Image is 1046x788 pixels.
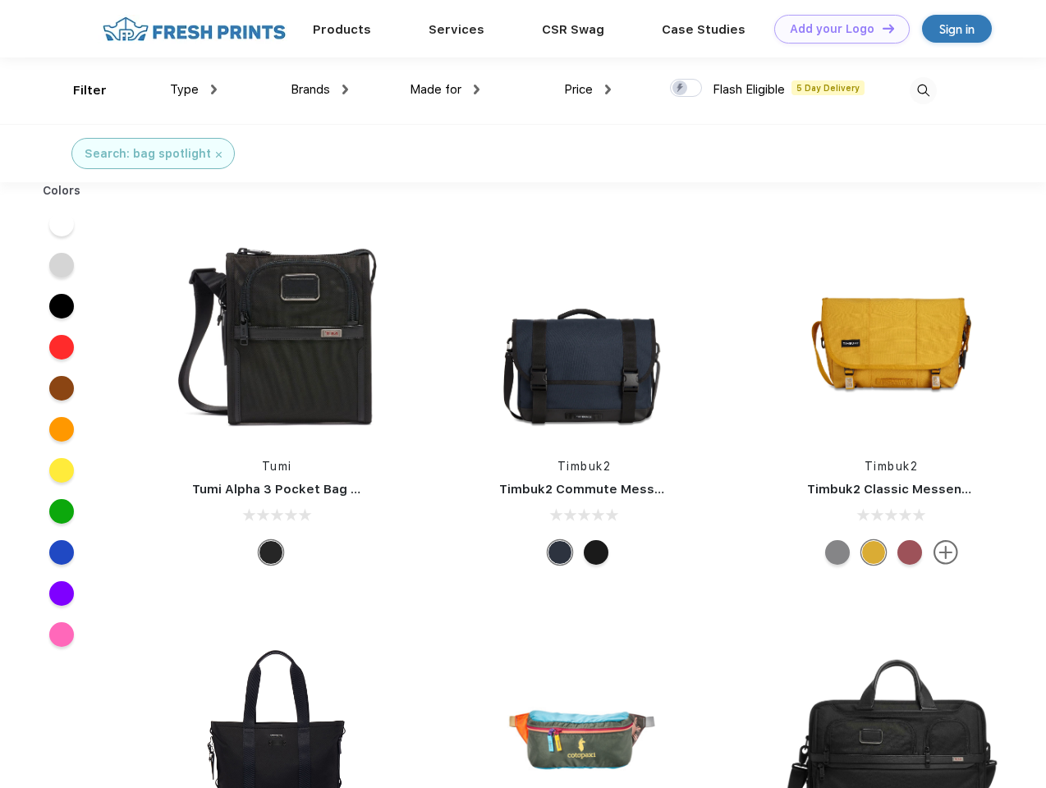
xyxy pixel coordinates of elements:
a: Tumi [262,460,292,473]
a: Products [313,22,371,37]
img: desktop_search.svg [910,77,937,104]
img: more.svg [934,540,958,565]
a: Timbuk2 [557,460,612,473]
span: Price [564,82,593,97]
div: Black [259,540,283,565]
img: func=resize&h=266 [782,223,1001,442]
div: Colors [30,182,94,199]
div: Eco Gunmetal [825,540,850,565]
div: Sign in [939,20,975,39]
span: Made for [410,82,461,97]
span: 5 Day Delivery [791,80,865,95]
div: Eco Collegiate Red [897,540,922,565]
div: Search: bag spotlight [85,145,211,163]
span: Brands [291,82,330,97]
img: DT [883,24,894,33]
a: Timbuk2 Classic Messenger Bag [807,482,1011,497]
div: Add your Logo [790,22,874,36]
span: Flash Eligible [713,82,785,97]
div: Eco Amber [861,540,886,565]
span: Type [170,82,199,97]
img: dropdown.png [474,85,479,94]
div: Filter [73,81,107,100]
a: Sign in [922,15,992,43]
a: Timbuk2 Commute Messenger Bag [499,482,719,497]
div: Eco Nautical [548,540,572,565]
img: filter_cancel.svg [216,152,222,158]
img: dropdown.png [342,85,348,94]
img: fo%20logo%202.webp [98,15,291,44]
img: dropdown.png [211,85,217,94]
a: Tumi Alpha 3 Pocket Bag Small [192,482,384,497]
img: func=resize&h=266 [167,223,386,442]
img: func=resize&h=266 [475,223,693,442]
div: Eco Black [584,540,608,565]
img: dropdown.png [605,85,611,94]
a: Timbuk2 [865,460,919,473]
